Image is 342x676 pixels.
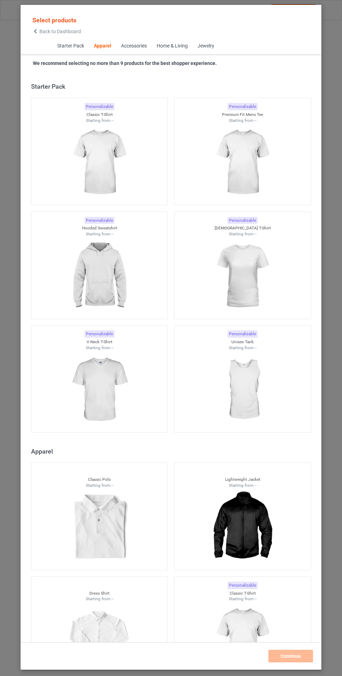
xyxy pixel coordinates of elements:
[228,582,258,589] div: Personalizable
[211,237,274,315] img: regular.jpg
[121,43,147,50] div: Accessories
[174,339,311,345] div: Unisex Tank
[174,483,311,488] div: Starting from --
[31,590,168,596] div: Dress Shirt
[197,43,214,50] div: Jewelry
[31,225,168,231] div: Hooded Sweatshirt
[94,43,111,50] div: Apparel
[31,447,314,455] div: Apparel
[31,483,168,488] div: Starting from --
[31,345,168,351] div: Starting from --
[84,217,114,224] div: Personalizable
[228,330,258,338] div: Personalizable
[174,345,311,351] div: Starting from --
[31,231,168,237] div: Starting from --
[211,351,274,429] img: regular.jpg
[31,596,168,602] div: Starting from --
[39,29,81,34] span: Back to Dashboard
[31,118,168,124] div: Starting from --
[174,118,311,124] div: Starting from --
[174,231,311,237] div: Starting from --
[68,123,131,201] img: regular.jpg
[32,16,76,24] span: Select products
[84,330,114,338] div: Personalizable
[174,590,311,596] div: Classic T-Shirt
[174,596,311,602] div: Starting from --
[68,351,131,429] img: regular.jpg
[156,43,187,50] div: Home & Living
[31,82,314,90] div: Starter Pack
[68,488,131,566] img: regular.jpg
[228,103,258,110] div: Personalizable
[52,38,89,54] span: Starter Pack
[174,225,311,231] div: [DEMOGRAPHIC_DATA] T-Shirt
[31,112,168,118] div: Classic T-Shirt
[31,477,168,483] div: Classic Polo
[31,339,168,345] div: V-Neck T-Shirt
[228,217,258,224] div: Personalizable
[174,477,311,483] div: Lightweight Jacket
[84,103,114,110] div: Personalizable
[211,488,274,566] img: regular.jpg
[68,237,131,315] img: regular.jpg
[211,123,274,201] img: regular.jpg
[174,112,311,118] div: Premium Fit Mens Tee
[33,60,217,66] strong: We recommend selecting no more than 9 products for the best shopper experience.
